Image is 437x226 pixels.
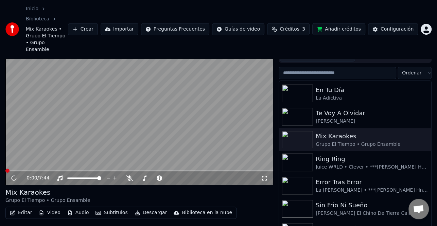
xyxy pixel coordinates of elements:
button: Subtítulos [93,208,130,218]
div: Mix Karaokes [316,132,429,141]
button: Descargar [132,208,170,218]
div: [PERSON_NAME] El Chino De Tierra Caliente • ***[PERSON_NAME] Hn*** [316,210,429,217]
div: Configuración [381,26,414,33]
div: Mix Karaokes [5,188,90,197]
div: Chat abierto [408,199,429,219]
span: 0:00 [27,175,37,181]
div: Grupo El Tiempo • Grupo Ensamble [5,197,90,204]
span: 3 [302,26,305,33]
div: Error Tras Error [316,177,429,187]
a: Biblioteca [26,16,49,22]
div: En Tu Día [316,85,429,95]
div: Grupo El Tiempo • Grupo Ensamble [316,141,429,148]
span: Mix Karaokes • Grupo El Tiempo • Grupo Ensamble [26,26,68,53]
div: La [PERSON_NAME] • ***[PERSON_NAME] Hn*** [316,187,429,194]
button: Créditos3 [267,23,310,35]
span: Créditos [280,26,299,33]
span: 7:44 [39,175,49,181]
a: Inicio [26,5,38,12]
img: youka [5,22,19,36]
div: Te Voy A Olvidar [316,108,429,118]
button: Configuración [368,23,418,35]
button: Video [36,208,63,218]
button: Editar [7,208,35,218]
button: Guías de video [212,23,264,35]
div: / [27,175,43,181]
button: Preguntas Frecuentes [141,23,209,35]
button: Crear [68,23,98,35]
button: Añadir créditos [312,23,365,35]
div: Biblioteca en la nube [182,209,232,216]
div: La Adictiva [316,95,429,102]
span: Ordenar [402,70,421,76]
button: Importar [101,23,138,35]
div: [PERSON_NAME] [316,118,429,125]
nav: breadcrumb [26,5,68,53]
div: Sin Frio Ni Sueño [316,201,429,210]
div: Juice WRLD • Clever • ***[PERSON_NAME] Hn*** [316,164,429,171]
button: Audio [65,208,92,218]
div: Ring Ring [316,154,429,164]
